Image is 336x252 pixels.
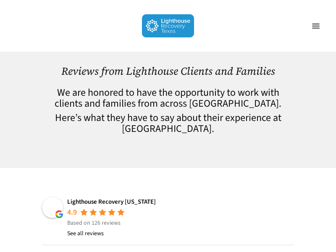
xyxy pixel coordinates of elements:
[42,197,63,218] img: Lighthouse Recovery Texas
[67,207,77,218] div: 4.9
[142,14,194,37] img: Lighthouse Recovery Texas
[67,197,156,206] a: Lighthouse Recovery [US_STATE]
[67,219,121,227] span: Based on 126 reviews
[307,22,324,30] a: Navigation Menu
[42,65,294,77] h1: Reviews from Lighthouse Clients and Families
[42,113,294,134] h4: Here’s what they have to say about their experience at [GEOGRAPHIC_DATA].
[42,87,294,109] h4: We are honored to have the opportunity to work with clients and families from across [GEOGRAPHIC_...
[67,228,104,239] a: See all reviews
